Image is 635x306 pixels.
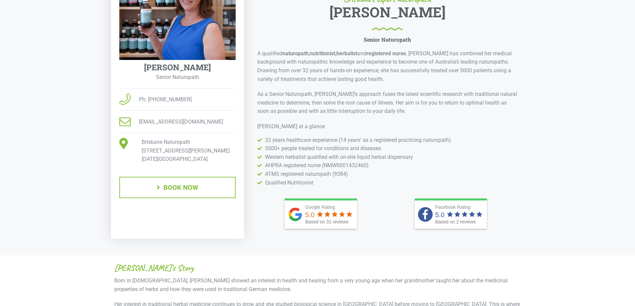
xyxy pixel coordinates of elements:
[310,50,335,57] b: nutritionist
[131,95,192,104] span: Ph: [PHONE_NUMBER]
[263,170,348,178] span: ATMS registered naturopath (9384)
[257,49,517,83] p: A qualified , , and , [PERSON_NAME] has combined her medical background with naturopathic knowled...
[305,204,354,210] div: Google Rating
[133,138,230,163] span: Brisbane Naturopath [STREET_ADDRESS][PERSON_NAME] [DATE][GEOGRAPHIC_DATA]
[263,136,451,145] span: 32 years healthcare experience (14 years' as a registered practicing naturopath)
[263,144,381,153] span: 5000+ people treated for conditions and diseases
[336,50,357,57] b: herbalist
[263,161,369,170] span: AHPRA registered nurse (NMW0001432460)
[119,75,236,80] p: Senior Naturopath
[131,118,223,126] span: [EMAIL_ADDRESS][DOMAIN_NAME]
[114,264,194,272] span: [PERSON_NAME]’s Story
[366,50,406,57] b: registered nurse
[257,122,517,131] p: [PERSON_NAME] at a glance:
[114,276,521,293] p: Born in [DEMOGRAPHIC_DATA], [PERSON_NAME] showed an interest in health and healing from a very yo...
[435,211,445,218] div: 5.0
[282,50,309,57] b: naturopath
[263,178,313,187] span: Qualified Nutritionist
[435,204,484,210] div: Facebook Rating
[364,36,411,43] h6: Senior Naturopath
[144,63,211,72] h4: [PERSON_NAME]
[163,184,198,191] span: BOOK NOW
[257,90,517,116] p: As a Senior Naturopath, [PERSON_NAME]’s approach fuses the latest scientific research with tradit...
[119,177,236,198] a: BOOK NOW
[435,219,476,225] span: Based on 2 reviews
[305,211,315,218] div: 5.0
[263,153,413,161] span: Western herbalist qualified with on-site liquid herbal dispensary
[305,219,349,225] span: Based on 31 reviews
